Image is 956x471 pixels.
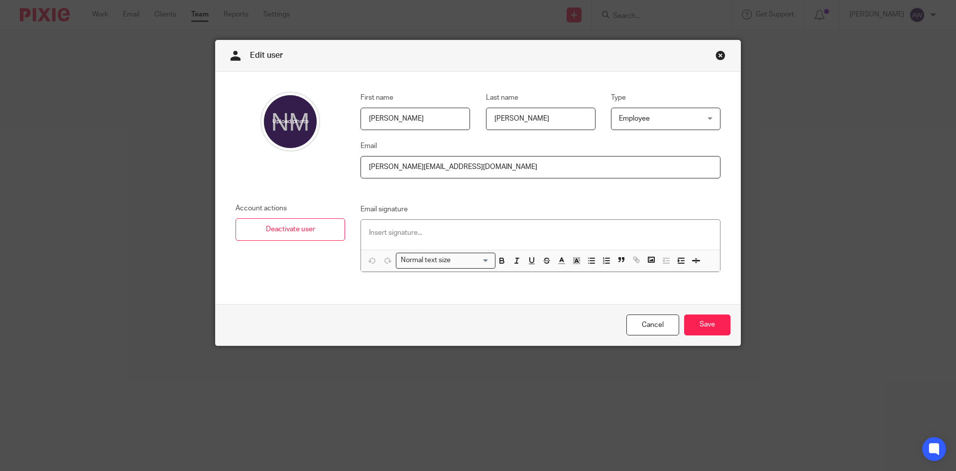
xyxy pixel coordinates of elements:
label: Email signature [360,204,408,214]
span: Employee [619,115,650,122]
label: Email [360,141,377,151]
label: Type [611,93,626,103]
span: Edit user [250,51,283,59]
span: Normal text size [398,255,453,266]
label: First name [360,93,393,103]
input: Search for option [454,255,489,266]
p: Account actions [236,203,345,213]
label: Last name [486,93,518,103]
a: Deactivate user [236,218,345,241]
input: Save [684,314,730,336]
a: Close this dialog window [716,50,725,64]
div: Search for option [396,253,495,268]
a: Cancel [626,314,679,336]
